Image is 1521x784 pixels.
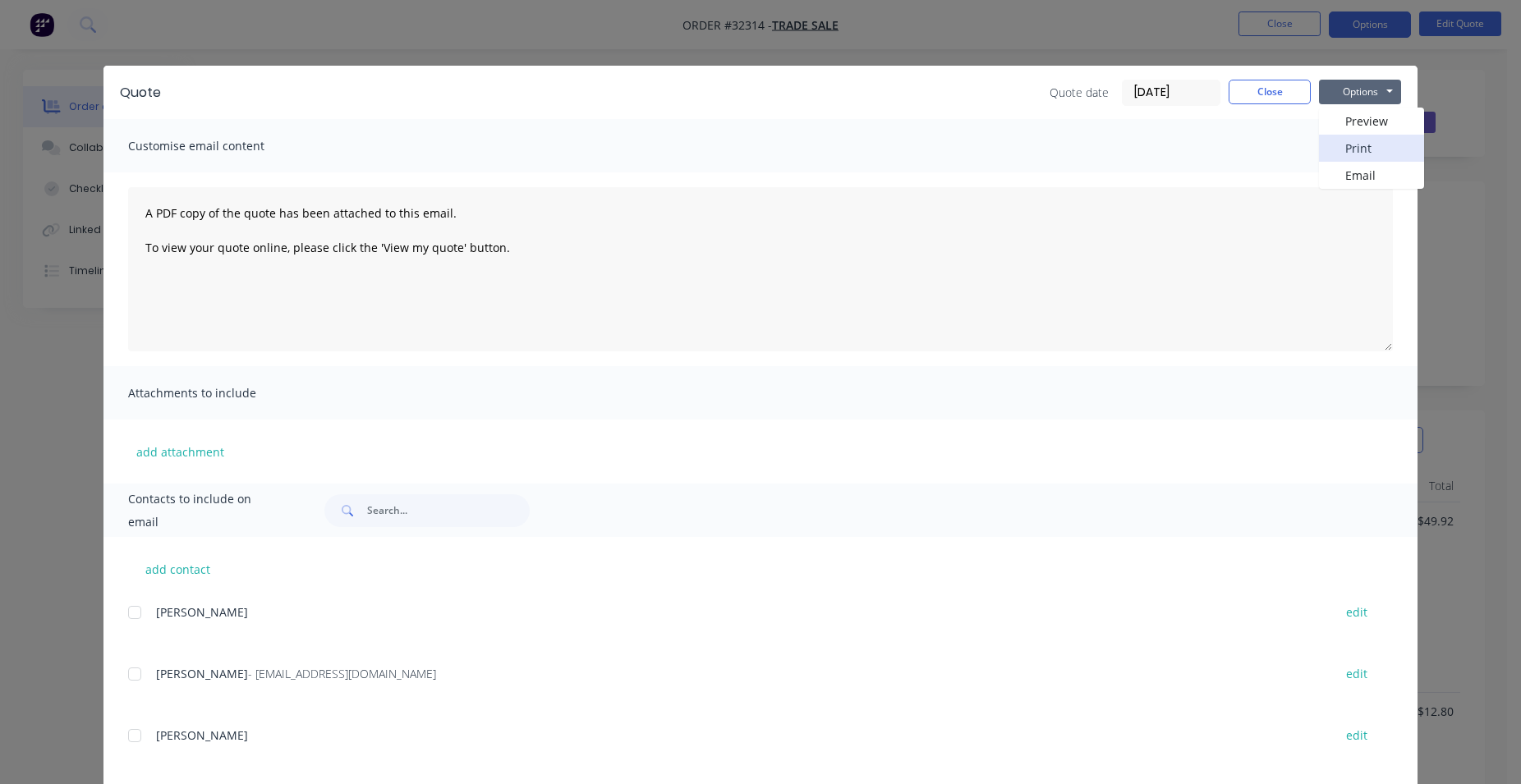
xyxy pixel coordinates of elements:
span: [PERSON_NAME] [156,666,248,681]
input: Search... [367,494,530,527]
button: add contact [128,557,227,581]
button: edit [1336,724,1377,746]
button: Preview [1319,108,1424,135]
span: - [EMAIL_ADDRESS][DOMAIN_NAME] [248,666,436,681]
span: Attachments to include [128,382,309,405]
div: Quote [120,83,161,103]
span: Contacts to include on email [128,488,283,534]
textarea: A PDF copy of the quote has been attached to this email. To view your quote online, please click ... [128,187,1393,351]
span: Customise email content [128,135,309,158]
button: Print [1319,135,1424,162]
button: Email [1319,162,1424,189]
button: Options [1319,80,1401,104]
button: edit [1336,601,1377,623]
button: edit [1336,663,1377,685]
button: Close [1229,80,1311,104]
span: [PERSON_NAME] [156,727,248,743]
span: [PERSON_NAME] [156,604,248,620]
button: add attachment [128,439,232,464]
span: Quote date [1050,84,1109,101]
